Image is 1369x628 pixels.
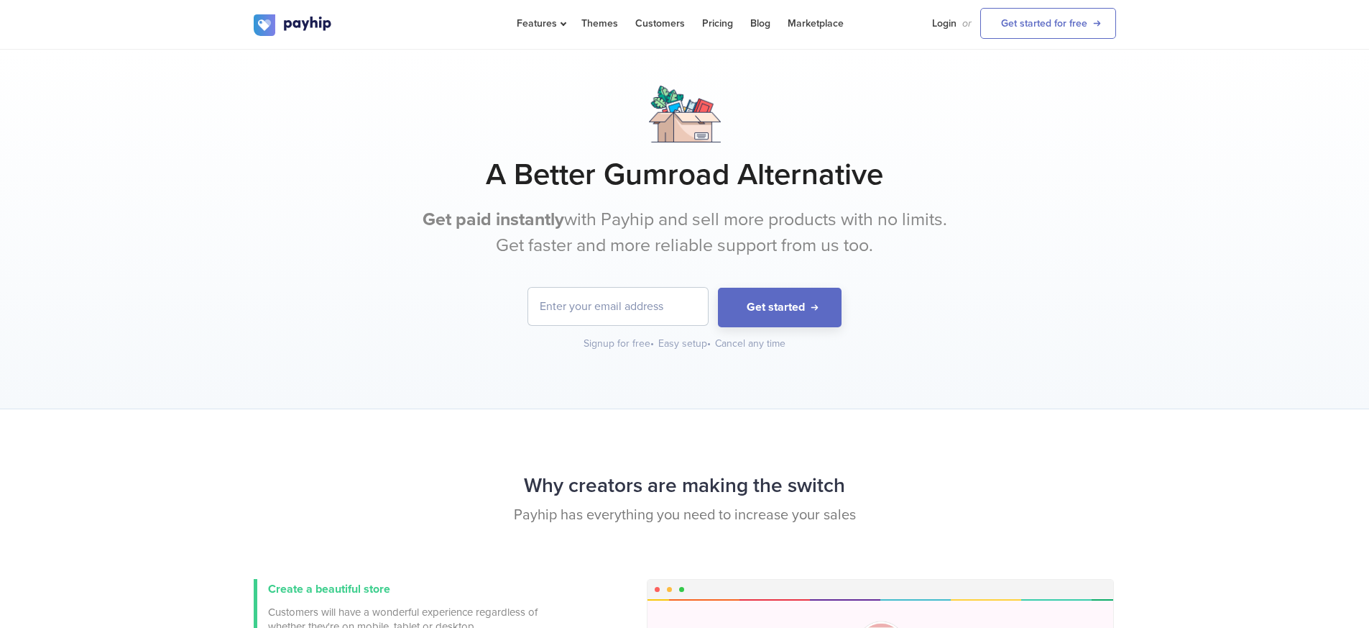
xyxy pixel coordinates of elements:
span: • [650,337,654,350]
span: • [707,337,711,350]
b: Get paid instantly [423,209,564,230]
img: logo.svg [254,14,333,36]
p: Payhip has everything you need to increase your sales [254,505,1116,526]
input: Enter your email address [528,288,708,325]
div: Signup for free [584,337,655,351]
p: with Payhip and sell more products with no limits. Get faster and more reliable support from us too. [415,207,954,258]
button: Get started [718,288,842,327]
span: Create a beautiful store [268,582,390,596]
h2: Why creators are making the switch [254,467,1116,505]
a: Get started for free [980,8,1116,39]
span: Features [517,17,564,29]
img: box.png [649,86,721,142]
div: Cancel any time [715,337,785,351]
h1: A Better Gumroad Alternative [254,157,1116,193]
div: Easy setup [658,337,712,351]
